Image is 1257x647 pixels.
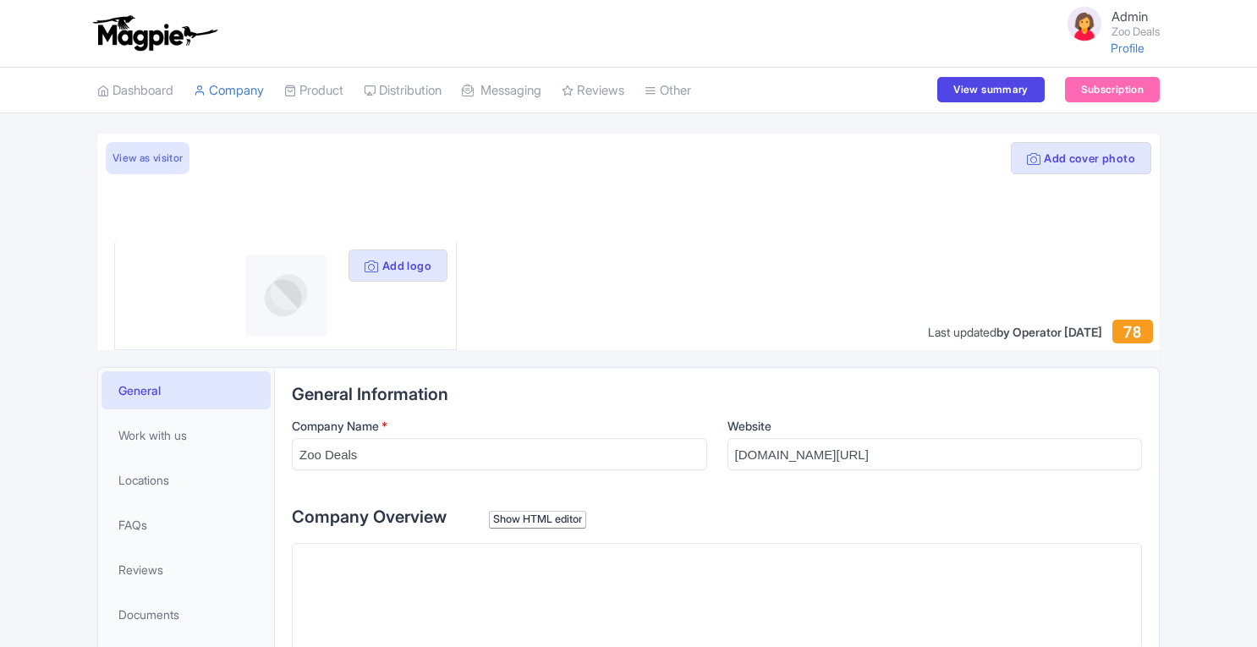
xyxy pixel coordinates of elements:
[1123,323,1141,341] span: 78
[97,68,173,114] a: Dashboard
[118,381,161,399] span: General
[102,506,271,544] a: FAQs
[102,371,271,409] a: General
[1054,3,1160,44] a: Admin Zoo Deals
[284,68,343,114] a: Product
[292,385,1142,403] h2: General Information
[102,595,271,633] a: Documents
[1064,3,1105,44] img: avatar_key_member-9c1dde93af8b07d7383eb8b5fb890c87.png
[462,68,541,114] a: Messaging
[118,516,147,534] span: FAQs
[928,323,1102,341] div: Last updated
[102,551,271,589] a: Reviews
[89,14,220,52] img: logo-ab69f6fb50320c5b225c76a69d11143b.png
[996,325,1102,339] span: by Operator [DATE]
[292,419,379,433] span: Company Name
[1111,41,1144,55] a: Profile
[937,77,1044,102] a: View summary
[364,68,442,114] a: Distribution
[645,68,691,114] a: Other
[118,561,163,578] span: Reviews
[1065,77,1160,102] a: Subscription
[562,68,624,114] a: Reviews
[118,471,169,489] span: Locations
[106,142,189,174] a: View as visitor
[102,461,271,499] a: Locations
[102,416,271,454] a: Work with us
[245,255,327,336] img: profile-logo-d1a8e230fb1b8f12adc913e4f4d7365c.png
[349,249,447,282] button: Add logo
[1011,142,1151,174] button: Add cover photo
[194,68,264,114] a: Company
[1112,8,1148,25] span: Admin
[292,507,447,527] span: Company Overview
[118,606,179,623] span: Documents
[1112,26,1160,37] small: Zoo Deals
[118,426,187,444] span: Work with us
[489,511,586,529] div: Show HTML editor
[727,419,771,433] span: Website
